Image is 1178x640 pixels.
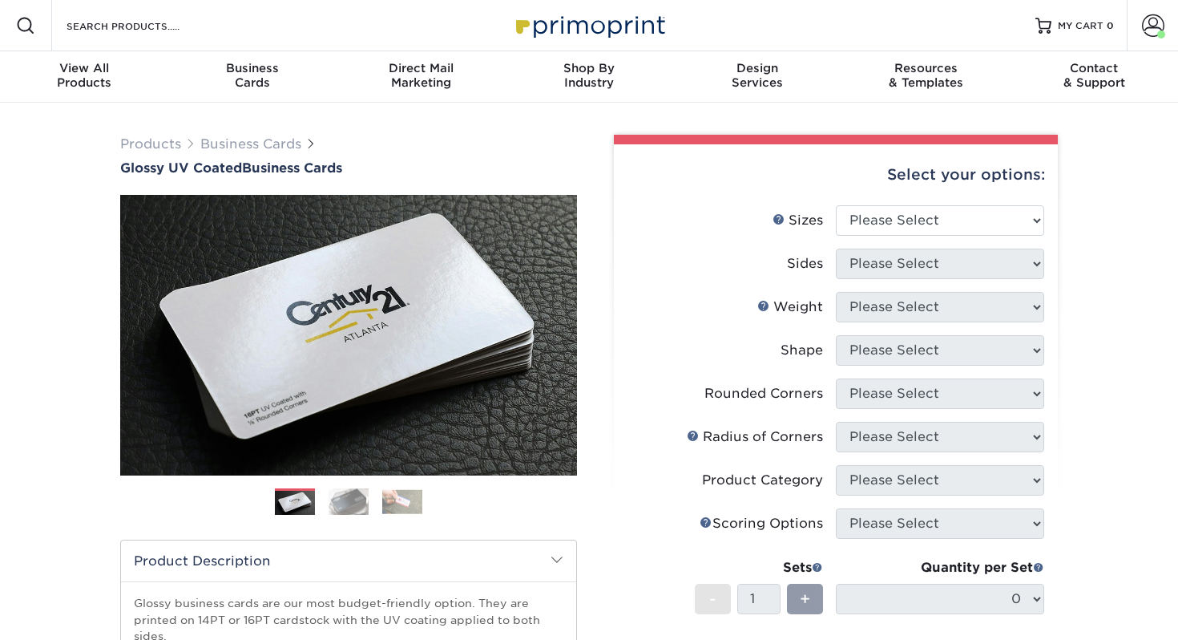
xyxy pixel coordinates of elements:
div: Weight [757,298,823,317]
img: Business Cards 03 [382,489,422,514]
img: Glossy UV Coated 01 [120,107,577,564]
a: BusinessCards [168,51,337,103]
div: Select your options: [627,144,1045,205]
div: Sides [787,254,823,273]
a: Resources& Templates [841,51,1010,103]
input: SEARCH PRODUCTS..... [65,16,221,35]
span: Shop By [505,61,673,75]
span: Contact [1010,61,1178,75]
div: Services [673,61,841,90]
h1: Business Cards [120,160,577,176]
a: Glossy UV CoatedBusiness Cards [120,160,577,176]
div: Rounded Corners [704,384,823,403]
div: Sets [695,558,823,577]
div: Sizes [773,211,823,230]
div: Industry [505,61,673,90]
div: & Support [1010,61,1178,90]
div: Quantity per Set [836,558,1044,577]
span: Direct Mail [337,61,505,75]
span: 0 [1107,20,1114,31]
a: DesignServices [673,51,841,103]
div: & Templates [841,61,1010,90]
a: Products [120,136,181,152]
img: Business Cards 02 [329,488,369,516]
span: Resources [841,61,1010,75]
a: Shop ByIndustry [505,51,673,103]
div: Shape [781,341,823,360]
div: Radius of Corners [687,427,823,447]
img: Business Cards 01 [275,483,315,523]
div: Cards [168,61,337,90]
div: Marketing [337,61,505,90]
a: Direct MailMarketing [337,51,505,103]
span: Glossy UV Coated [120,160,242,176]
img: Primoprint [509,8,669,43]
a: Business Cards [200,136,301,152]
span: - [709,587,716,611]
span: Design [673,61,841,75]
div: Product Category [702,471,823,490]
div: Scoring Options [700,514,823,533]
span: MY CART [1058,19,1103,33]
a: Contact& Support [1010,51,1178,103]
span: Business [168,61,337,75]
h2: Product Description [121,541,576,581]
span: + [800,587,810,611]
